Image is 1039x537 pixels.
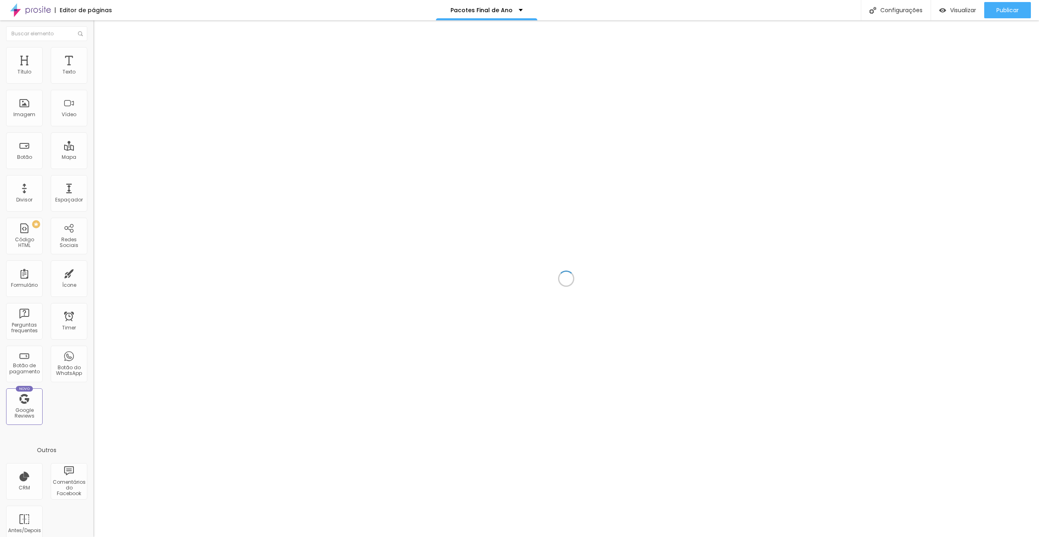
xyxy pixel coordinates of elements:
p: Pacotes Final de Ano [451,7,513,13]
div: Redes Sociais [53,237,85,249]
img: Icone [78,31,83,36]
span: Publicar [996,7,1019,13]
div: Texto [63,69,75,75]
img: Icone [869,7,876,14]
button: Visualizar [931,2,984,18]
input: Buscar elemento [6,26,87,41]
div: Vídeo [62,112,76,117]
div: Ícone [62,282,76,288]
div: Botão de pagamento [8,363,40,375]
button: Publicar [984,2,1031,18]
div: Google Reviews [8,407,40,419]
div: Título [17,69,31,75]
div: Editor de páginas [55,7,112,13]
div: Perguntas frequentes [8,322,40,334]
div: Imagem [13,112,35,117]
div: CRM [19,485,30,491]
div: Código HTML [8,237,40,249]
div: Antes/Depois [8,528,40,533]
div: Espaçador [55,197,83,203]
span: Visualizar [950,7,976,13]
div: Mapa [62,154,76,160]
img: view-1.svg [939,7,946,14]
div: Comentários do Facebook [53,479,85,497]
div: Divisor [16,197,32,203]
div: Novo [16,386,33,392]
div: Timer [62,325,76,331]
div: Formulário [11,282,38,288]
div: Botão [17,154,32,160]
div: Botão do WhatsApp [53,365,85,377]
